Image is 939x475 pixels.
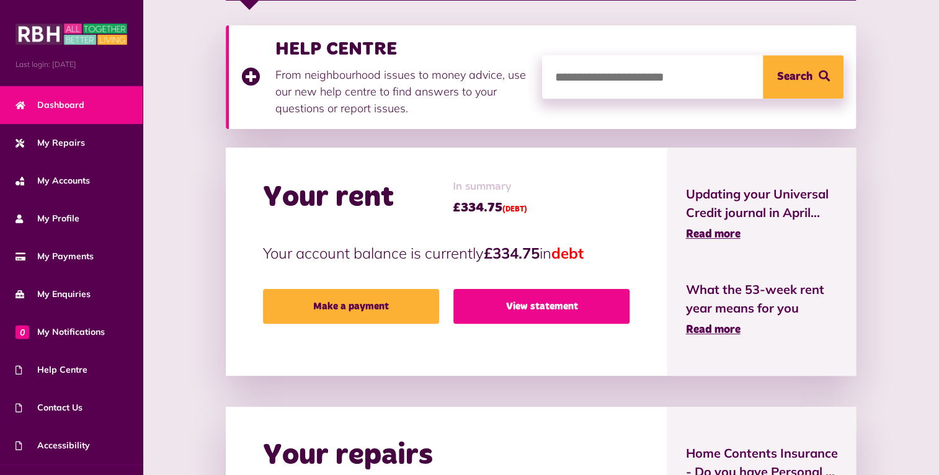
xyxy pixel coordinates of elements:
[16,325,29,339] span: 0
[275,66,530,117] p: From neighbourhood issues to money advice, use our new help centre to find answers to your questi...
[685,280,837,339] a: What the 53-week rent year means for you Read more
[263,438,433,474] h2: Your repairs
[453,289,630,324] a: View statement
[275,38,530,60] h3: HELP CENTRE
[16,401,82,414] span: Contact Us
[263,180,394,216] h2: Your rent
[16,174,90,187] span: My Accounts
[484,244,540,262] strong: £334.75
[685,185,837,243] a: Updating your Universal Credit journal in April... Read more
[16,250,94,263] span: My Payments
[16,288,91,301] span: My Enquiries
[16,59,127,70] span: Last login: [DATE]
[16,136,85,149] span: My Repairs
[685,280,837,317] span: What the 53-week rent year means for you
[685,229,740,240] span: Read more
[263,242,630,264] p: Your account balance is currently in
[551,244,584,262] span: debt
[777,55,812,99] span: Search
[16,363,87,376] span: Help Centre
[502,206,527,213] span: (DEBT)
[453,198,527,217] span: £334.75
[16,439,90,452] span: Accessibility
[16,22,127,47] img: MyRBH
[16,212,79,225] span: My Profile
[763,55,843,99] button: Search
[263,289,439,324] a: Make a payment
[453,179,527,195] span: In summary
[16,99,84,112] span: Dashboard
[16,326,105,339] span: My Notifications
[685,324,740,335] span: Read more
[685,185,837,222] span: Updating your Universal Credit journal in April...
